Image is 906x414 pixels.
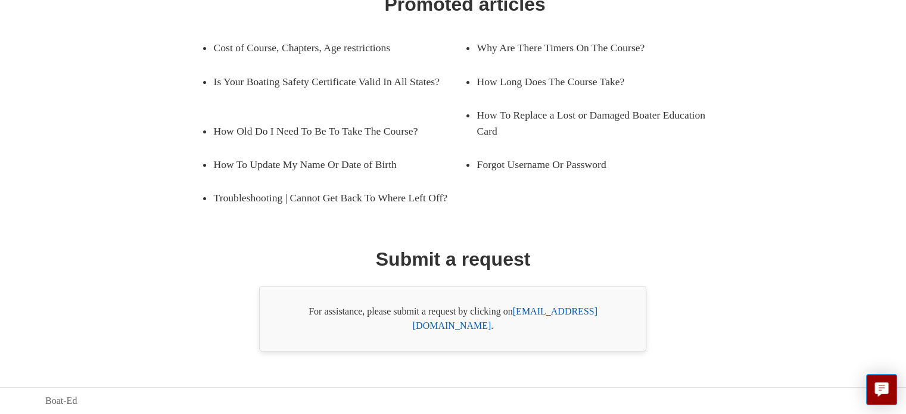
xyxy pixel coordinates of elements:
[477,65,710,98] a: How Long Does The Course Take?
[259,286,646,351] div: For assistance, please submit a request by clicking on .
[477,31,710,64] a: Why Are There Timers On The Course?
[213,31,447,64] a: Cost of Course, Chapters, Age restrictions
[213,148,447,181] a: How To Update My Name Or Date of Birth
[376,245,531,273] h1: Submit a request
[213,65,465,98] a: Is Your Boating Safety Certificate Valid In All States?
[45,394,77,408] a: Boat-Ed
[477,98,728,148] a: How To Replace a Lost or Damaged Boater Education Card
[213,114,447,148] a: How Old Do I Need To Be To Take The Course?
[213,181,465,214] a: Troubleshooting | Cannot Get Back To Where Left Off?
[477,148,710,181] a: Forgot Username Or Password
[866,374,897,405] button: Live chat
